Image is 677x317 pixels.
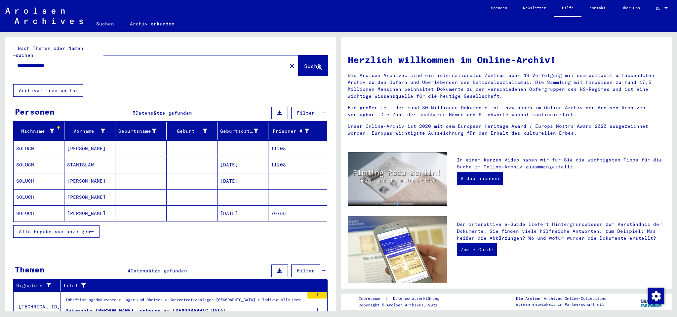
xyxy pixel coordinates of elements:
[218,122,268,140] mat-header-cell: Geburtsdatum
[359,295,385,302] a: Impressum
[67,128,105,135] div: Vorname
[169,128,207,135] div: Geburt‏
[14,173,64,189] mat-cell: SOLUCH
[64,141,115,157] mat-cell: [PERSON_NAME]
[15,264,45,275] div: Themen
[65,297,304,306] div: Inhaftierungsdokumente > Lager und Ghettos > Konzentrationslager [GEOGRAPHIC_DATA] > Individuelle...
[118,126,166,136] div: Geburtsname
[64,157,115,173] mat-cell: STANISLAW
[268,157,327,173] mat-cell: 11208
[5,8,83,24] img: Arolsen_neg.svg
[220,126,268,136] div: Geburtsdatum
[64,173,115,189] mat-cell: [PERSON_NAME]
[167,122,218,140] mat-header-cell: Geburt‏
[16,128,54,135] div: Nachname
[299,55,328,76] button: Suche
[271,126,319,136] div: Prisoner #
[291,264,320,277] button: Filter
[307,292,327,299] div: 1
[388,295,447,302] a: Datenschutzerklärung
[285,59,299,72] button: Clear
[63,280,319,291] div: Titel
[15,106,55,118] div: Personen
[218,157,268,173] mat-cell: [DATE]
[63,282,311,289] div: Titel
[348,53,665,67] h1: Herzlich willkommen im Online-Archiv!
[348,72,665,100] p: Die Arolsen Archives sind ein internationales Zentrum über NS-Verfolgung mit dem weltweit umfasse...
[136,110,192,116] span: Datensätze gefunden
[639,293,664,310] img: yv_logo.png
[288,62,296,70] mat-icon: close
[133,110,136,116] span: 5
[348,152,447,206] img: video.jpg
[16,126,64,136] div: Nachname
[516,296,606,301] p: Die Arolsen Archives Online-Collections
[67,126,115,136] div: Vorname
[348,104,665,118] p: Ein großer Teil der rund 30 Millionen Dokumente ist inzwischen im Online-Archiv der Arolsen Archi...
[516,301,606,307] p: wurden entwickelt in Partnerschaft mit
[348,123,665,137] p: Unser Online-Archiv ist 2020 mit dem European Heritage Award / Europa Nostra Award 2020 ausgezeic...
[122,16,182,32] a: Archiv erkunden
[14,122,64,140] mat-header-cell: Nachname
[169,126,217,136] div: Geburt‏
[268,141,327,157] mat-cell: 11208
[88,16,122,32] a: Suchen
[271,128,309,135] div: Prisoner #
[648,288,664,304] img: Zustimmung ändern
[304,63,321,69] span: Suche
[220,128,258,135] div: Geburtsdatum
[14,157,64,173] mat-cell: SOLUCH
[19,229,90,234] span: Alle Ergebnisse anzeigen
[457,221,665,242] p: Der interaktive e-Guide liefert Hintergrundwissen zum Verständnis der Dokumente. Sie finden viele...
[457,172,503,185] a: Video ansehen
[218,205,268,221] mat-cell: [DATE]
[457,157,665,170] p: In einem kurzen Video haben wir für Sie die wichtigsten Tipps für die Suche im Online-Archiv zusa...
[14,189,64,205] mat-cell: SOLUCH
[359,302,447,308] p: Copyright © Arolsen Archives, 2021
[16,280,60,291] div: Signature
[14,205,64,221] mat-cell: SOLUCH
[457,243,497,256] a: Zum e-Guide
[268,122,327,140] mat-header-cell: Prisoner #
[297,110,315,116] span: Filter
[128,268,131,274] span: 4
[359,295,447,302] div: |
[64,205,115,221] mat-cell: [PERSON_NAME]
[348,216,447,283] img: eguide.jpg
[13,225,100,238] button: Alle Ergebnisse anzeigen
[118,128,156,135] div: Geburtsname
[65,307,226,314] div: Dokumente [PERSON_NAME], geboren am [DEMOGRAPHIC_DATA]
[16,282,52,289] div: Signature
[218,173,268,189] mat-cell: [DATE]
[14,141,64,157] mat-cell: SOLUCH
[64,189,115,205] mat-cell: [PERSON_NAME]
[13,84,83,97] button: Archival tree units
[268,205,327,221] mat-cell: 76755
[16,45,83,58] mat-label: Nach Themen oder Namen suchen
[291,107,320,119] button: Filter
[115,122,166,140] mat-header-cell: Geburtsname
[131,268,187,274] span: Datensätze gefunden
[297,268,315,274] span: Filter
[656,6,663,11] span: DE
[64,122,115,140] mat-header-cell: Vorname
